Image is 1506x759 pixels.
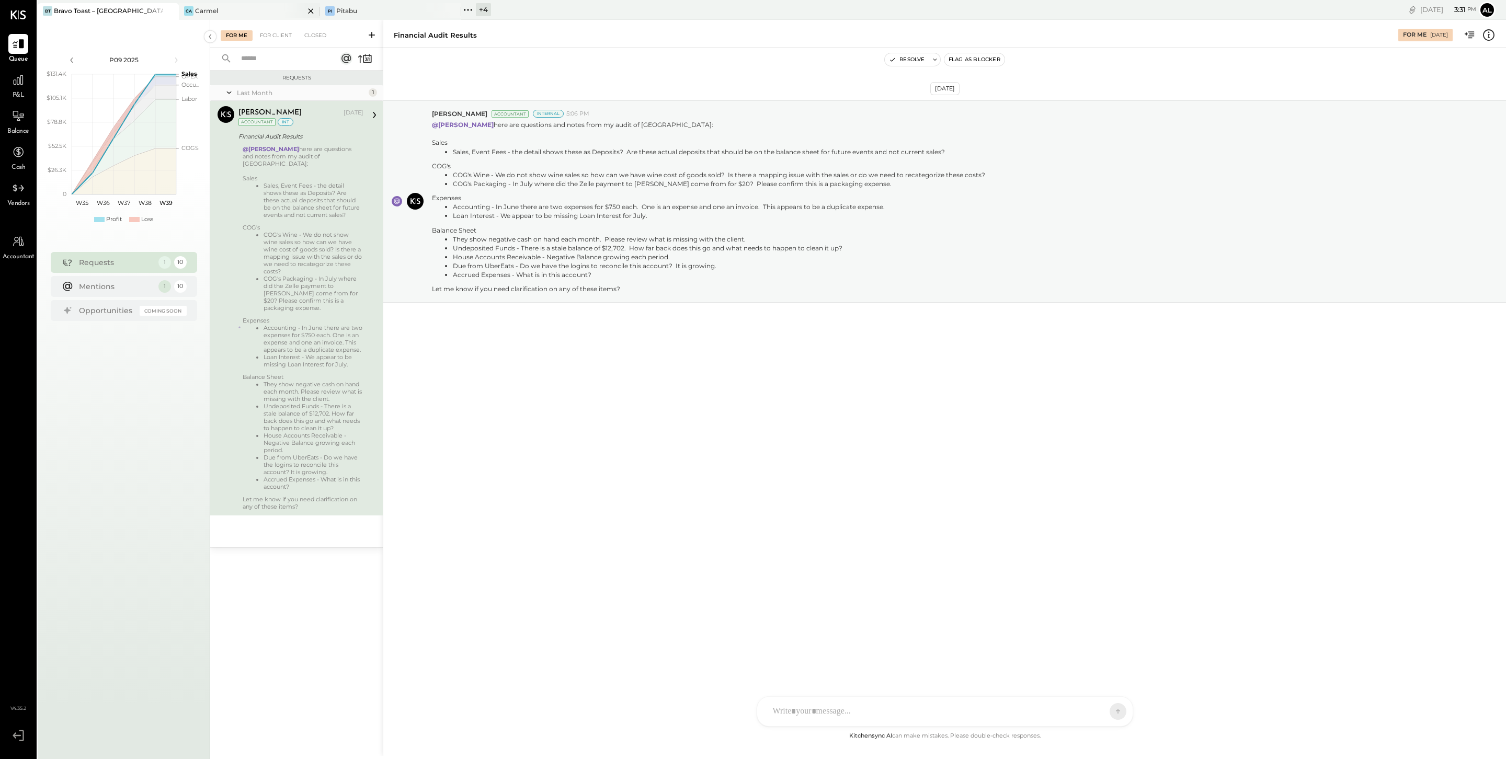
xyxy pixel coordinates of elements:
div: Ca [184,6,193,16]
li: COG's Packaging - In July where did the Zelle payment to [PERSON_NAME] come from for $20? Please ... [264,275,363,312]
a: Accountant [1,232,36,262]
li: Loan Interest - We appear to be missing Loan Interest for July. [453,211,985,220]
div: copy link [1407,4,1418,15]
div: 10 [174,280,187,293]
li: Sales, Event Fees - the detail shows these as Deposits? Are these actual deposits that should be ... [264,182,363,218]
div: Loss [141,215,153,224]
div: Requests [79,257,153,268]
div: Coming Soon [140,306,187,316]
li: They show negative cash on hand each month. Please review what is missing with the client. [264,381,363,402]
div: Last Month [237,88,366,97]
text: $52.5K [48,142,66,149]
li: Loan Interest - We appear to be missing Loan Interest for July. [264,353,363,368]
strong: @[PERSON_NAME] [243,145,299,153]
div: Sales [432,138,985,147]
div: 1 [158,280,171,293]
div: Opportunities [79,305,134,316]
li: House Accounts Receivable - Negative Balance growing each period. [264,432,363,454]
div: here are questions and notes from my audit of [GEOGRAPHIC_DATA]: [243,145,363,510]
text: Labor [181,95,197,102]
div: Financial Audit Results [238,131,360,142]
div: Sales [243,175,363,182]
div: Profit [106,215,122,224]
button: Al [1479,2,1496,18]
strong: @[PERSON_NAME] [432,121,494,129]
span: Queue [9,55,28,64]
div: Balance Sheet [432,226,985,235]
text: W38 [138,199,151,206]
text: 0 [63,190,66,198]
text: W39 [159,199,172,206]
li: COG's Packaging - In July where did the Zelle payment to [PERSON_NAME] come from for $20? Please ... [453,179,985,188]
div: 1 [158,256,171,269]
div: Internal [533,110,564,118]
text: $131.4K [47,70,66,77]
text: OPEX [181,73,198,80]
div: For Me [221,30,253,41]
li: Undeposited Funds - There is a stale balance of $12,702. How far back does this go and what needs... [264,402,363,432]
text: W35 [76,199,88,206]
div: Pitabu [336,6,357,15]
div: Pi [325,6,335,16]
span: P&L [13,91,25,100]
div: [DATE] [344,109,363,117]
div: Mentions [79,281,153,292]
text: $26.3K [48,166,66,174]
li: Accounting - In June there are two expenses for $750 each. One is an expense and one an invoice. ... [264,324,363,353]
div: Let me know if you need clarification on any of these items? [243,496,363,510]
div: Expenses [432,193,985,202]
div: int [278,118,293,126]
text: Occu... [181,81,199,88]
text: W37 [118,199,130,206]
text: COGS [181,144,199,152]
button: Flag as Blocker [944,53,1005,66]
div: BT [43,6,52,16]
div: Accountant [492,110,529,118]
li: House Accounts Receivable - Negative Balance growing each period. [453,252,985,261]
li: Accrued Expenses - What is in this account? [453,270,985,279]
span: Cash [12,163,25,172]
div: Financial Audit Results [394,30,477,40]
div: [PERSON_NAME] [238,108,302,118]
div: P09 2025 [79,55,168,64]
li: They show negative cash on hand each month. Please review what is missing with the client. [453,235,985,244]
li: COG's Wine - We do not show wine sales so how can we have wine cost of goods sold? Is there a map... [453,170,985,179]
text: Sales [181,70,197,77]
div: Closed [299,30,332,41]
a: Cash [1,142,36,172]
div: Bravo Toast – [GEOGRAPHIC_DATA] [54,6,163,15]
a: P&L [1,70,36,100]
span: Balance [7,127,29,136]
div: 1 [369,88,377,97]
div: [DATE] [1420,5,1476,15]
li: Due from UberEats - Do we have the logins to reconcile this account? It is growing. [453,261,985,270]
a: Balance [1,106,36,136]
span: Accountant [3,252,35,262]
div: For Client [255,30,297,41]
div: COG's [243,224,363,231]
li: COG's Wine - We do not show wine sales so how can we have wine cost of goods sold? Is there a map... [264,231,363,275]
div: Expenses [243,317,363,324]
span: Vendors [7,199,30,209]
div: For Me [1403,31,1427,39]
span: [PERSON_NAME] [432,109,487,118]
div: [DATE] [1430,31,1448,39]
a: Queue [1,34,36,64]
text: $78.8K [47,118,66,125]
div: + 4 [476,3,491,16]
li: Undeposited Funds - There is a stale balance of $12,702. How far back does this go and what needs... [453,244,985,252]
span: 5:06 PM [566,110,589,118]
a: Vendors [1,178,36,209]
text: $105.1K [47,94,66,101]
button: Resolve [885,53,929,66]
div: Carmel [195,6,218,15]
div: Let me know if you need clarification on any of these items? [432,284,985,293]
div: Requests [215,74,378,82]
div: 10 [174,256,187,269]
div: Accountant [238,118,276,126]
li: Due from UberEats - Do we have the logins to reconcile this account? It is growing. [264,454,363,476]
li: Accrued Expenses - What is in this account? [264,476,363,490]
div: COG's [432,162,985,170]
li: Accounting - In June there are two expenses for $750 each. One is an expense and one an invoice. ... [453,202,985,211]
li: Sales, Event Fees - the detail shows these as Deposits? Are these actual deposits that should be ... [453,147,985,156]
